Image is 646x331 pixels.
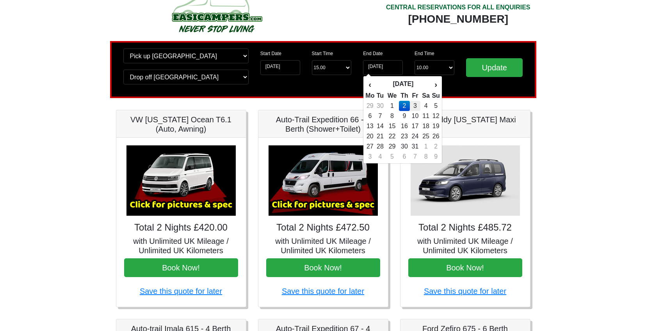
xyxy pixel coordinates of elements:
[466,58,523,77] input: Update
[124,236,238,255] h5: with Unlimited UK Mileage / Unlimited UK Kilometers
[126,145,236,216] img: VW California Ocean T6.1 (Auto, Awning)
[124,222,238,233] h4: Total 2 Nights £420.00
[375,152,385,162] td: 4
[385,152,399,162] td: 5
[420,111,432,121] td: 11
[260,50,281,57] label: Start Date
[124,115,238,134] h5: VW [US_STATE] Ocean T6.1 (Auto, Awning)
[410,121,420,131] td: 17
[260,60,300,75] input: Start Date
[408,258,522,277] button: Book Now!
[385,111,399,121] td: 8
[282,287,364,295] a: Save this quote for later
[399,141,410,152] td: 30
[385,131,399,141] td: 22
[410,131,420,141] td: 24
[269,145,378,216] img: Auto-Trail Expedition 66 - 2 Berth (Shower+Toilet)
[266,258,380,277] button: Book Now!
[408,236,522,255] h5: with Unlimited UK Mileage / Unlimited UK Kilometers
[365,101,375,111] td: 29
[375,101,385,111] td: 30
[140,287,222,295] a: Save this quote for later
[399,111,410,121] td: 9
[365,152,375,162] td: 3
[399,121,410,131] td: 16
[408,115,522,124] h5: VW Caddy [US_STATE] Maxi
[410,101,420,111] td: 3
[420,141,432,152] td: 1
[431,141,440,152] td: 2
[365,111,375,121] td: 6
[375,141,385,152] td: 28
[375,78,431,91] th: [DATE]
[424,287,506,295] a: Save this quote for later
[431,131,440,141] td: 26
[410,152,420,162] td: 7
[411,145,520,216] img: VW Caddy California Maxi
[431,152,440,162] td: 9
[385,121,399,131] td: 15
[399,131,410,141] td: 23
[385,91,399,101] th: We
[266,236,380,255] h5: with Unlimited UK Mileage / Unlimited UK Kilometers
[431,111,440,121] td: 12
[363,50,383,57] label: End Date
[124,258,238,277] button: Book Now!
[363,60,403,75] input: Return Date
[365,141,375,152] td: 27
[399,152,410,162] td: 6
[431,101,440,111] td: 5
[410,141,420,152] td: 31
[365,121,375,131] td: 13
[375,91,385,101] th: Tu
[375,111,385,121] td: 7
[365,131,375,141] td: 20
[415,50,434,57] label: End Time
[420,152,432,162] td: 8
[408,222,522,233] h4: Total 2 Nights £485.72
[312,50,333,57] label: Start Time
[431,78,440,91] th: ›
[399,91,410,101] th: Th
[385,141,399,152] td: 29
[386,12,530,26] div: [PHONE_NUMBER]
[420,91,432,101] th: Sa
[399,101,410,111] td: 2
[375,131,385,141] td: 21
[365,91,375,101] th: Mo
[365,78,375,91] th: ‹
[410,91,420,101] th: Fr
[266,115,380,134] h5: Auto-Trail Expedition 66 - 2 Berth (Shower+Toilet)
[410,111,420,121] td: 10
[420,121,432,131] td: 18
[420,131,432,141] td: 25
[420,101,432,111] td: 4
[431,91,440,101] th: Su
[431,121,440,131] td: 19
[385,101,399,111] td: 1
[375,121,385,131] td: 14
[266,222,380,233] h4: Total 2 Nights £472.50
[386,3,530,12] div: CENTRAL RESERVATIONS FOR ALL ENQUIRIES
